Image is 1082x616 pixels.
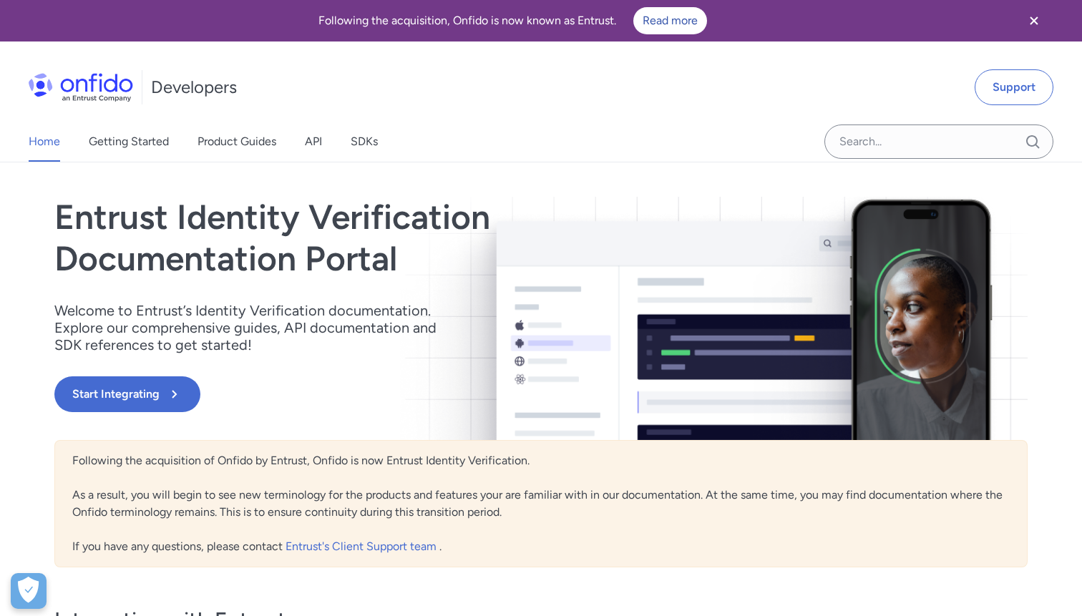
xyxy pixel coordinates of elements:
[54,376,736,412] a: Start Integrating
[151,76,237,99] h1: Developers
[54,302,455,353] p: Welcome to Entrust’s Identity Verification documentation. Explore our comprehensive guides, API d...
[17,7,1008,34] div: Following the acquisition, Onfido is now known as Entrust.
[1025,12,1043,29] svg: Close banner
[633,7,707,34] a: Read more
[198,122,276,162] a: Product Guides
[29,73,133,102] img: Onfido Logo
[1008,3,1061,39] button: Close banner
[286,539,439,553] a: Entrust's Client Support team
[351,122,378,162] a: SDKs
[11,573,47,609] button: Open Preferences
[29,122,60,162] a: Home
[54,376,200,412] button: Start Integrating
[824,124,1053,159] input: Onfido search input field
[54,197,736,279] h1: Entrust Identity Verification Documentation Portal
[54,440,1028,567] div: Following the acquisition of Onfido by Entrust, Onfido is now Entrust Identity Verification. As a...
[89,122,169,162] a: Getting Started
[975,69,1053,105] a: Support
[305,122,322,162] a: API
[11,573,47,609] div: Cookie Preferences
